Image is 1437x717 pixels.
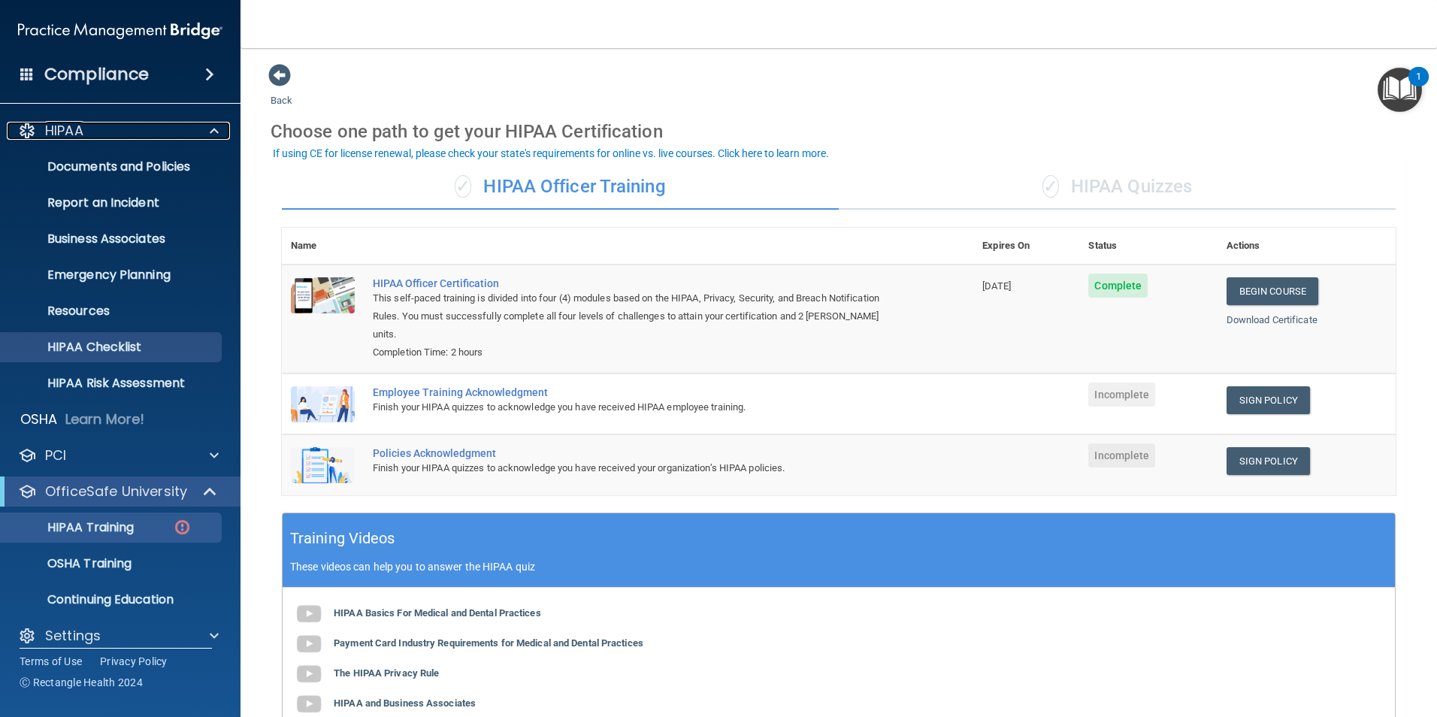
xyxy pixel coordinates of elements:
a: Download Certificate [1227,314,1318,325]
th: Status [1079,228,1217,265]
div: 1 [1416,77,1421,96]
div: HIPAA Quizzes [839,165,1396,210]
p: OSHA Training [10,556,132,571]
p: Report an Incident [10,195,215,210]
p: Learn More! [65,410,145,428]
div: Policies Acknowledgment [373,447,898,459]
p: HIPAA Checklist [10,340,215,355]
img: danger-circle.6113f641.png [173,518,192,537]
a: PCI [18,446,219,464]
a: Privacy Policy [100,654,168,669]
h5: Training Videos [290,525,395,552]
span: Complete [1088,274,1148,298]
p: Business Associates [10,231,215,247]
th: Expires On [973,228,1079,265]
button: If using CE for license renewal, please check your state's requirements for online vs. live cours... [271,146,831,161]
div: Completion Time: 2 hours [373,343,898,362]
div: Finish your HIPAA quizzes to acknowledge you have received your organization’s HIPAA policies. [373,459,898,477]
span: ✓ [1042,175,1059,198]
a: Sign Policy [1227,447,1310,475]
p: Settings [45,627,101,645]
div: This self-paced training is divided into four (4) modules based on the HIPAA, Privacy, Security, ... [373,289,898,343]
p: Continuing Education [10,592,215,607]
a: Begin Course [1227,277,1318,305]
div: HIPAA Officer Training [282,165,839,210]
div: Choose one path to get your HIPAA Certification [271,110,1407,153]
b: HIPAA Basics For Medical and Dental Practices [334,607,541,619]
button: Open Resource Center, 1 new notification [1378,68,1422,112]
th: Actions [1218,228,1396,265]
img: gray_youtube_icon.38fcd6cc.png [294,599,324,629]
p: Documents and Policies [10,159,215,174]
p: HIPAA [45,122,83,140]
p: Emergency Planning [10,268,215,283]
span: Incomplete [1088,443,1155,467]
a: Sign Policy [1227,386,1310,414]
p: Resources [10,304,215,319]
p: HIPAA Training [10,520,134,535]
img: gray_youtube_icon.38fcd6cc.png [294,659,324,689]
a: HIPAA [18,122,219,140]
th: Name [282,228,364,265]
img: PMB logo [18,16,222,46]
a: Terms of Use [20,654,82,669]
p: PCI [45,446,66,464]
p: OfficeSafe University [45,483,187,501]
div: Finish your HIPAA quizzes to acknowledge you have received HIPAA employee training. [373,398,898,416]
img: gray_youtube_icon.38fcd6cc.png [294,629,324,659]
a: HIPAA Officer Certification [373,277,898,289]
span: Ⓒ Rectangle Health 2024 [20,675,143,690]
h4: Compliance [44,64,149,85]
div: If using CE for license renewal, please check your state's requirements for online vs. live cours... [273,148,829,159]
a: Back [271,77,292,106]
p: HIPAA Risk Assessment [10,376,215,391]
b: Payment Card Industry Requirements for Medical and Dental Practices [334,637,643,649]
span: [DATE] [982,280,1011,292]
p: These videos can help you to answer the HIPAA quiz [290,561,1387,573]
b: The HIPAA Privacy Rule [334,667,439,679]
div: Employee Training Acknowledgment [373,386,898,398]
a: OfficeSafe University [18,483,218,501]
a: Settings [18,627,219,645]
span: ✓ [455,175,471,198]
span: Incomplete [1088,383,1155,407]
p: OSHA [20,410,58,428]
b: HIPAA and Business Associates [334,697,476,709]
